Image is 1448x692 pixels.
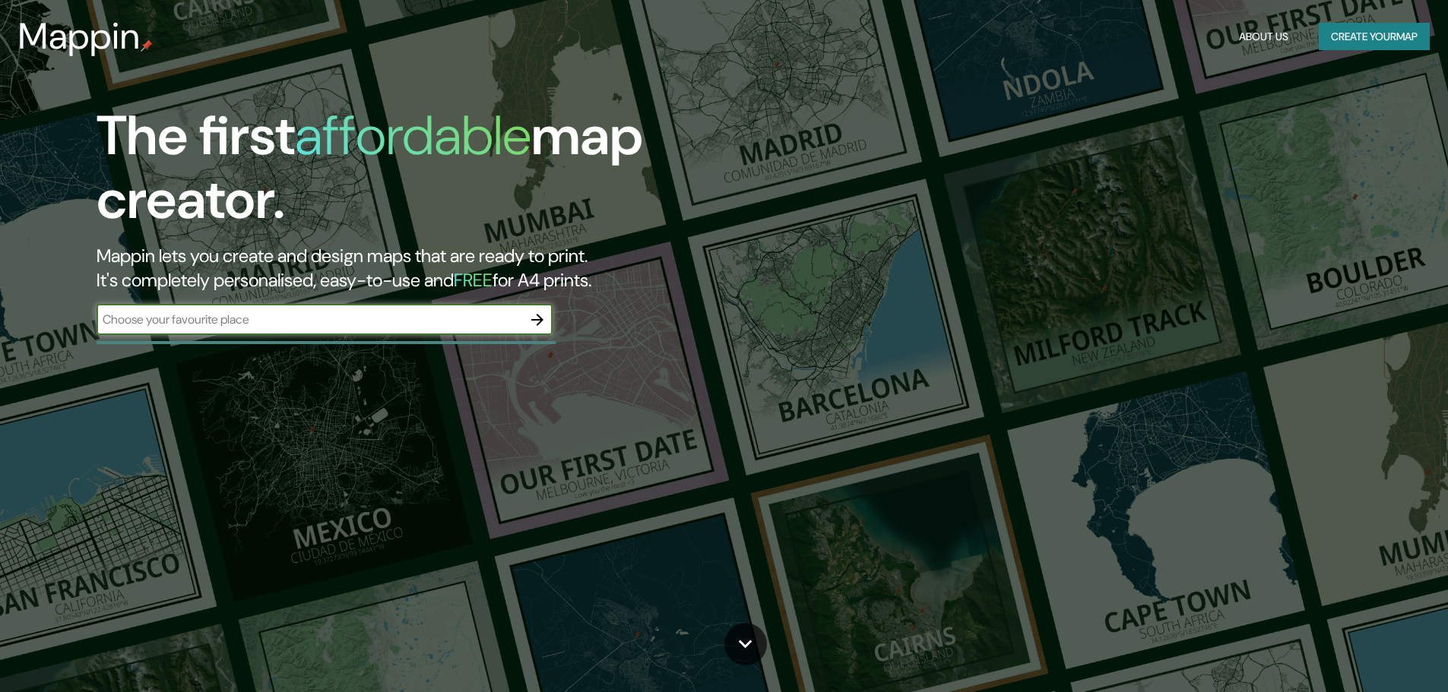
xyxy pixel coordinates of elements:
[97,104,821,244] h1: The first map creator.
[97,244,821,292] h2: Mappin lets you create and design maps that are ready to print. It's completely personalised, eas...
[295,100,531,171] h1: affordable
[454,268,493,292] h5: FREE
[18,15,141,58] h3: Mappin
[141,39,153,52] img: mappin-pin
[1319,23,1430,51] button: Create yourmap
[1233,23,1294,51] button: About Us
[97,311,522,328] input: Choose your favourite place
